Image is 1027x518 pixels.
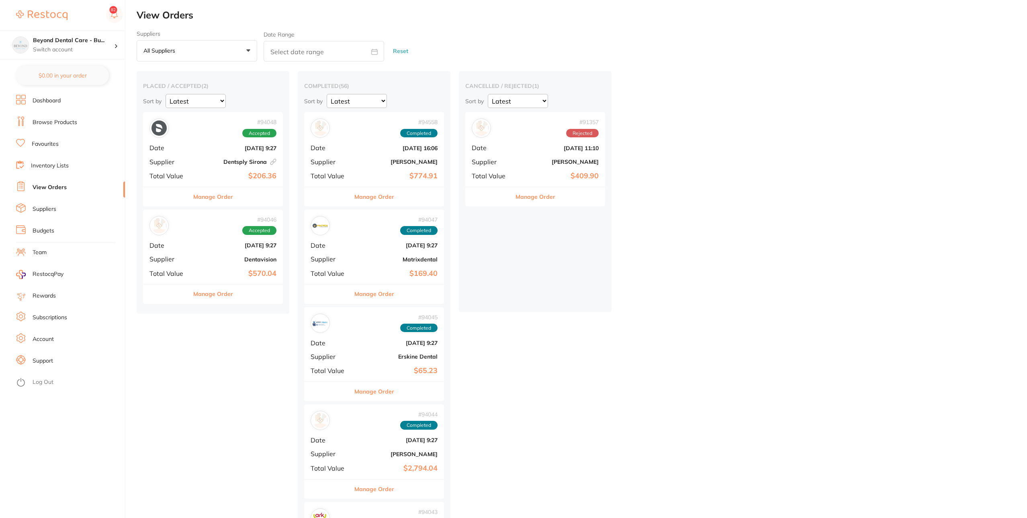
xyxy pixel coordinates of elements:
[354,284,394,304] button: Manage Order
[264,31,295,38] label: Date Range
[33,97,61,105] a: Dashboard
[311,144,351,151] span: Date
[33,227,54,235] a: Budgets
[566,119,599,125] span: # 91357
[354,187,394,206] button: Manage Order
[465,82,605,90] h2: cancelled / rejected ( 1 )
[516,187,555,206] button: Manage Order
[33,357,53,365] a: Support
[400,216,438,223] span: # 94047
[16,10,68,20] img: Restocq Logo
[518,172,599,180] b: $409.90
[137,31,257,37] label: Suppliers
[33,46,114,54] p: Switch account
[196,256,276,263] b: Dentavision
[311,339,351,347] span: Date
[357,340,438,346] b: [DATE] 9:27
[196,172,276,180] b: $206.36
[311,436,351,444] span: Date
[354,479,394,499] button: Manage Order
[149,242,190,249] span: Date
[33,184,67,192] a: View Orders
[311,353,351,360] span: Supplier
[313,218,328,233] img: Matrixdental
[400,411,438,418] span: # 94044
[149,255,190,263] span: Supplier
[400,314,438,320] span: # 94045
[313,316,328,331] img: Erskine Dental
[242,226,276,235] span: Accepted
[16,66,109,85] button: $0.00 in your order
[313,120,328,136] img: Henry Schein Halas
[354,382,394,401] button: Manage Order
[357,367,438,375] b: $65.23
[149,270,190,277] span: Total Value
[196,159,276,165] b: Dentsply Sirona
[391,41,411,62] button: Reset
[33,37,114,45] h4: Beyond Dental Care - Burpengary
[357,451,438,457] b: [PERSON_NAME]
[33,270,63,278] span: RestocqPay
[33,378,53,386] a: Log Out
[304,98,323,105] p: Sort by
[400,119,438,125] span: # 94558
[149,144,190,151] span: Date
[196,145,276,151] b: [DATE] 9:27
[33,292,56,300] a: Rewards
[242,216,276,223] span: # 94046
[400,226,438,235] span: Completed
[357,437,438,443] b: [DATE] 9:27
[357,256,438,263] b: Matrixdental
[311,242,351,249] span: Date
[311,270,351,277] span: Total Value
[16,270,26,279] img: RestocqPay
[465,98,484,105] p: Sort by
[357,172,438,180] b: $774.91
[193,284,233,304] button: Manage Order
[400,421,438,430] span: Completed
[472,144,512,151] span: Date
[311,450,351,457] span: Supplier
[33,205,56,213] a: Suppliers
[33,314,67,322] a: Subscriptions
[311,158,351,165] span: Supplier
[357,159,438,165] b: [PERSON_NAME]
[137,10,1027,21] h2: View Orders
[16,6,68,24] a: Restocq Logo
[151,218,167,233] img: Dentavision
[518,159,599,165] b: [PERSON_NAME]
[193,187,233,206] button: Manage Order
[33,249,47,257] a: Team
[143,82,283,90] h2: placed / accepted ( 2 )
[143,210,283,304] div: Dentavision#94046AcceptedDate[DATE] 9:27SupplierDentavisionTotal Value$570.04Manage Order
[566,129,599,138] span: Rejected
[196,242,276,249] b: [DATE] 9:27
[242,119,276,125] span: # 94048
[357,145,438,151] b: [DATE] 16:06
[264,41,384,61] input: Select date range
[32,140,59,148] a: Favourites
[474,120,489,136] img: Adam Dental
[143,98,162,105] p: Sort by
[311,172,351,179] span: Total Value
[518,145,599,151] b: [DATE] 11:10
[33,118,77,126] a: Browse Products
[472,158,512,165] span: Supplier
[357,242,438,249] b: [DATE] 9:27
[12,37,29,53] img: Beyond Dental Care - Burpengary
[400,509,438,515] span: # 94043
[149,172,190,179] span: Total Value
[311,367,351,374] span: Total Value
[196,269,276,278] b: $570.04
[472,172,512,179] span: Total Value
[313,413,328,428] img: Henry Schein Halas
[357,353,438,360] b: Erskine Dental
[149,158,190,165] span: Supplier
[143,47,178,54] p: All suppliers
[151,120,167,136] img: Dentsply Sirona
[16,270,63,279] a: RestocqPay
[311,255,351,263] span: Supplier
[16,376,123,389] button: Log Out
[357,464,438,473] b: $2,794.04
[304,82,444,90] h2: completed ( 56 )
